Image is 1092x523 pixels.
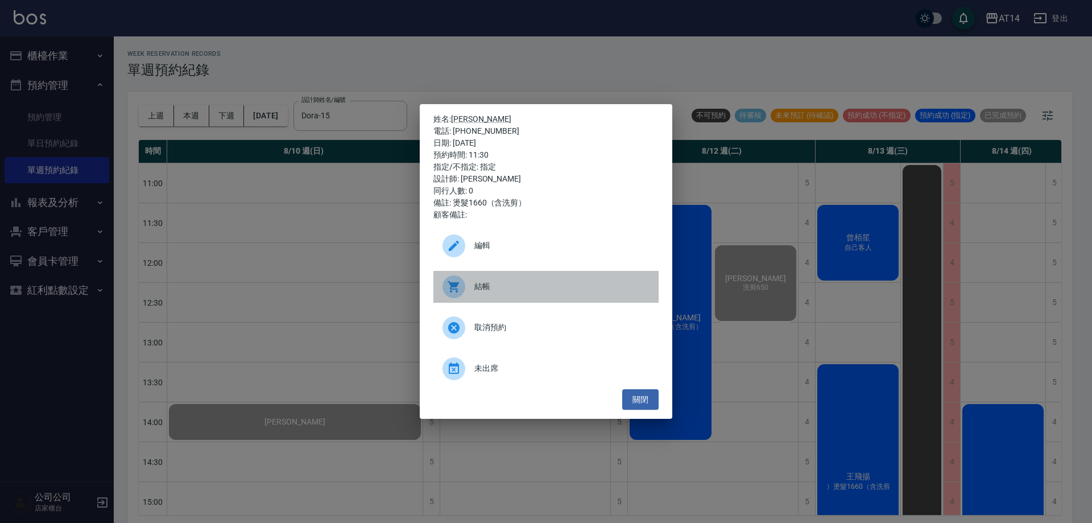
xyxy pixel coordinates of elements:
div: 日期: [DATE] [433,137,659,149]
div: 編輯 [433,230,659,262]
p: 姓名: [433,113,659,125]
div: 顧客備註: [433,209,659,221]
div: 未出席 [433,353,659,385]
div: 預約時間: 11:30 [433,149,659,161]
div: 指定/不指定: 指定 [433,161,659,173]
div: 設計師: [PERSON_NAME] [433,173,659,185]
button: 關閉 [622,389,659,410]
div: 備註: 燙髮1660（含洗剪） [433,197,659,209]
span: 結帳 [474,281,650,293]
span: 未出席 [474,363,650,374]
div: 取消預約 [433,312,659,344]
a: 結帳 [433,271,659,312]
div: 結帳 [433,271,659,303]
div: 同行人數: 0 [433,185,659,197]
a: 編輯 [433,230,659,271]
span: 取消預約 [474,322,650,333]
div: 電話: [PHONE_NUMBER] [433,125,659,137]
span: 編輯 [474,240,650,252]
a: [PERSON_NAME] [451,114,511,123]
